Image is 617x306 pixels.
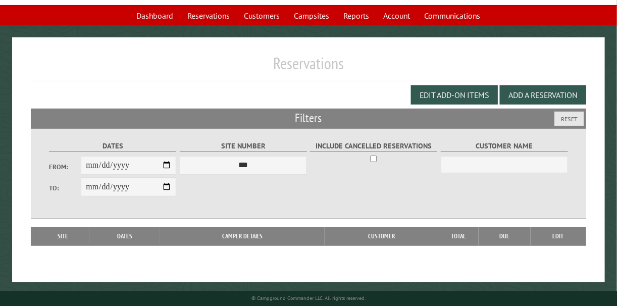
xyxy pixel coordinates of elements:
[90,227,161,245] th: Dates
[438,227,479,245] th: Total
[554,112,584,126] button: Reset
[338,6,376,25] a: Reports
[325,227,438,245] th: Customer
[419,6,487,25] a: Communications
[411,85,498,105] button: Edit Add-on Items
[31,109,586,128] h2: Filters
[182,6,236,25] a: Reservations
[531,227,586,245] th: Edit
[160,227,324,245] th: Camper Details
[479,227,531,245] th: Due
[500,85,586,105] button: Add a Reservation
[238,6,286,25] a: Customers
[49,162,81,172] label: From:
[378,6,417,25] a: Account
[49,140,176,152] label: Dates
[31,54,586,81] h1: Reservations
[180,140,307,152] label: Site Number
[131,6,180,25] a: Dashboard
[441,140,568,152] label: Customer Name
[251,295,366,301] small: © Campground Commander LLC. All rights reserved.
[310,140,437,152] label: Include Cancelled Reservations
[49,183,81,193] label: To:
[36,227,89,245] th: Site
[288,6,336,25] a: Campsites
